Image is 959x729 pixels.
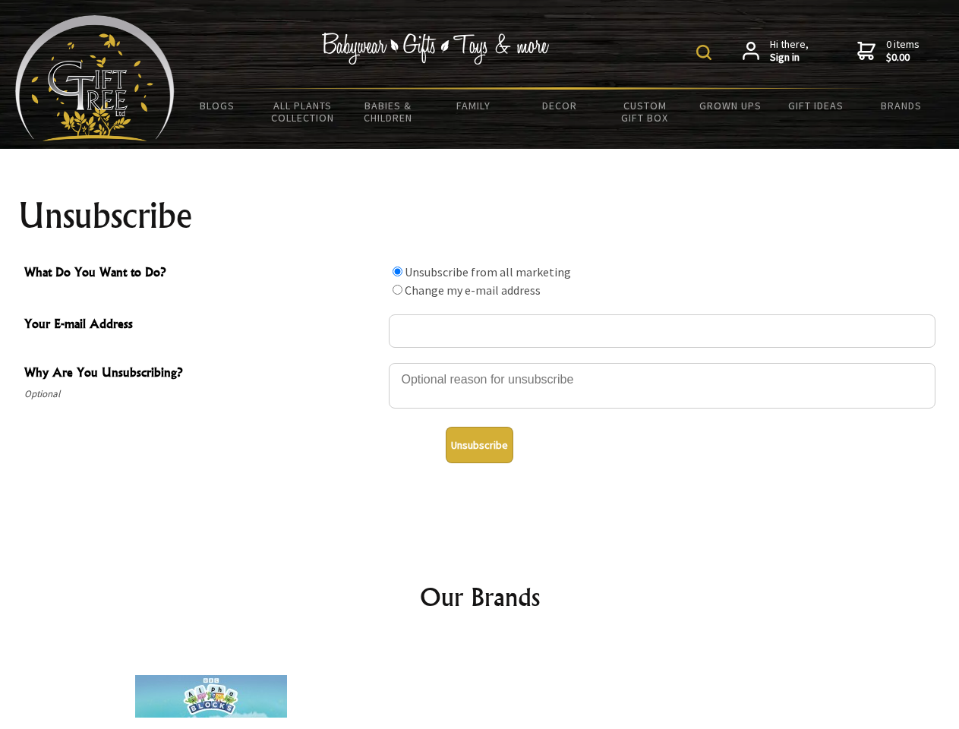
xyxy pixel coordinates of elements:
[393,285,402,295] input: What Do You Want to Do?
[175,90,260,121] a: BLOGS
[405,282,541,298] label: Change my e-mail address
[446,427,513,463] button: Unsubscribe
[886,37,920,65] span: 0 items
[24,263,381,285] span: What Do You Want to Do?
[431,90,517,121] a: Family
[30,579,929,615] h2: Our Brands
[773,90,859,121] a: Gift Ideas
[696,45,711,60] img: product search
[743,38,809,65] a: Hi there,Sign in
[687,90,773,121] a: Grown Ups
[389,314,935,348] input: Your E-mail Address
[857,38,920,65] a: 0 items$0.00
[389,363,935,409] textarea: Why Are You Unsubscribing?
[24,314,381,336] span: Your E-mail Address
[770,38,809,65] span: Hi there,
[18,197,942,234] h1: Unsubscribe
[24,385,381,403] span: Optional
[15,15,175,141] img: Babyware - Gifts - Toys and more...
[602,90,688,134] a: Custom Gift Box
[516,90,602,121] a: Decor
[260,90,346,134] a: All Plants Collection
[24,363,381,385] span: Why Are You Unsubscribing?
[345,90,431,134] a: Babies & Children
[859,90,945,121] a: Brands
[770,51,809,65] strong: Sign in
[886,51,920,65] strong: $0.00
[322,33,550,65] img: Babywear - Gifts - Toys & more
[393,267,402,276] input: What Do You Want to Do?
[405,264,571,279] label: Unsubscribe from all marketing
